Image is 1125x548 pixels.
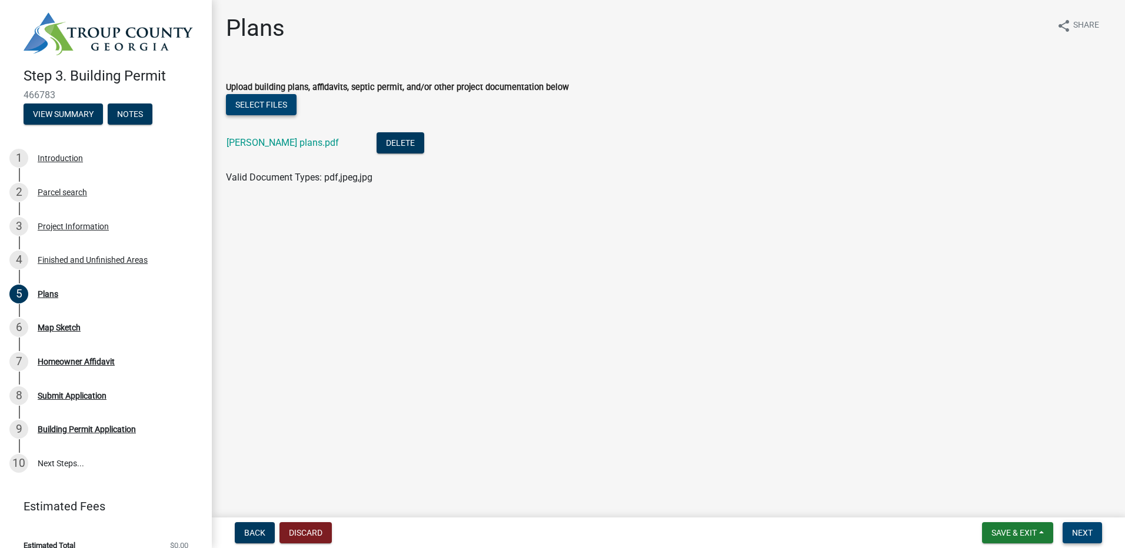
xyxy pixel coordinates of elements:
[9,386,28,405] div: 8
[9,352,28,371] div: 7
[1057,19,1071,33] i: share
[9,285,28,303] div: 5
[244,528,265,537] span: Back
[226,14,285,42] h1: Plans
[38,188,87,196] div: Parcel search
[9,183,28,202] div: 2
[1073,19,1099,33] span: Share
[226,94,297,115] button: Select files
[108,103,152,125] button: Notes
[38,357,115,366] div: Homeowner Affidavit
[9,217,28,236] div: 3
[38,392,106,400] div: Submit Application
[1063,522,1102,543] button: Next
[377,132,424,153] button: Delete
[1072,528,1093,537] span: Next
[9,250,28,269] div: 4
[9,494,193,518] a: Estimated Fees
[38,256,148,264] div: Finished and Unfinished Areas
[38,154,83,162] div: Introduction
[279,522,332,543] button: Discard
[1047,14,1109,37] button: shareShare
[24,110,103,119] wm-modal-confirm: Summary
[991,528,1037,537] span: Save & Exit
[226,83,569,92] label: Upload building plans, affidavits, septic permit, and/or other project documentation below
[982,522,1053,543] button: Save & Exit
[9,318,28,337] div: 6
[24,12,193,55] img: Troup County, Georgia
[235,522,275,543] button: Back
[108,110,152,119] wm-modal-confirm: Notes
[24,68,202,85] h4: Step 3. Building Permit
[38,323,81,332] div: Map Sketch
[24,89,188,101] span: 466783
[226,172,372,183] span: Valid Document Types: pdf,jpeg,jpg
[38,222,109,230] div: Project Information
[377,138,424,149] wm-modal-confirm: Delete Document
[9,149,28,168] div: 1
[9,454,28,473] div: 10
[38,290,58,298] div: Plans
[9,420,28,439] div: 9
[227,137,339,148] a: [PERSON_NAME] plans.pdf
[38,425,136,433] div: Building Permit Application
[24,103,103,125] button: View Summary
